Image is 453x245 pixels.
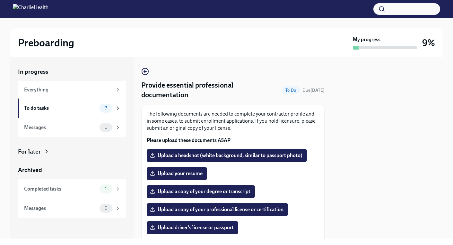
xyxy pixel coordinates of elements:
a: In progress [18,68,126,76]
a: Messages0 [18,199,126,218]
span: 7 [101,106,111,110]
label: Upload a copy of your professional license or certification [147,203,288,216]
span: 0 [100,206,111,211]
a: Everything [18,81,126,99]
label: Upload driver's license or passport [147,221,238,234]
div: Everything [24,86,112,93]
a: To do tasks7 [18,99,126,118]
strong: Please upload these documents ASAP [147,137,231,143]
a: Messages1 [18,118,126,137]
a: For later [18,147,126,156]
span: Upload a headshot (white background, similar to passport photo) [151,152,302,159]
h3: 9% [422,37,435,49]
span: 1 [101,125,111,130]
span: Upload a copy of your professional license or certification [151,206,283,213]
strong: My progress [353,36,380,43]
h4: Provide essential professional documentation [141,80,279,100]
div: For later [18,147,41,156]
a: Archived [18,166,126,174]
span: To Do [282,88,300,93]
label: Upload a headshot (white background, similar to passport photo) [147,149,307,162]
span: Upload a copy of your degree or transcript [151,188,250,195]
div: To do tasks [24,105,97,112]
span: Upload driver's license or passport [151,224,234,231]
div: Completed tasks [24,185,97,193]
label: Upload a copy of your degree or transcript [147,185,255,198]
span: 1 [101,186,111,191]
img: CharlieHealth [13,4,48,14]
div: Messages [24,124,97,131]
span: Upload your resume [151,170,203,177]
h2: Preboarding [18,36,74,49]
p: The following documents are needed to complete your contractor profile and, in some cases, to sub... [147,110,319,132]
strong: [DATE] [310,88,325,93]
span: Due [302,88,325,93]
label: Upload your resume [147,167,207,180]
a: Completed tasks1 [18,179,126,199]
span: October 6th, 2025 09:00 [302,87,325,93]
div: Messages [24,205,97,212]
